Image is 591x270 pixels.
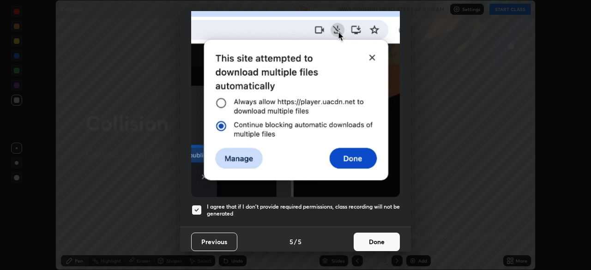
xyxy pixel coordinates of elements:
h4: 5 [298,237,302,246]
button: Done [354,233,400,251]
h4: 5 [289,237,293,246]
h4: / [294,237,297,246]
h5: I agree that if I don't provide required permissions, class recording will not be generated [207,203,400,217]
button: Previous [191,233,237,251]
